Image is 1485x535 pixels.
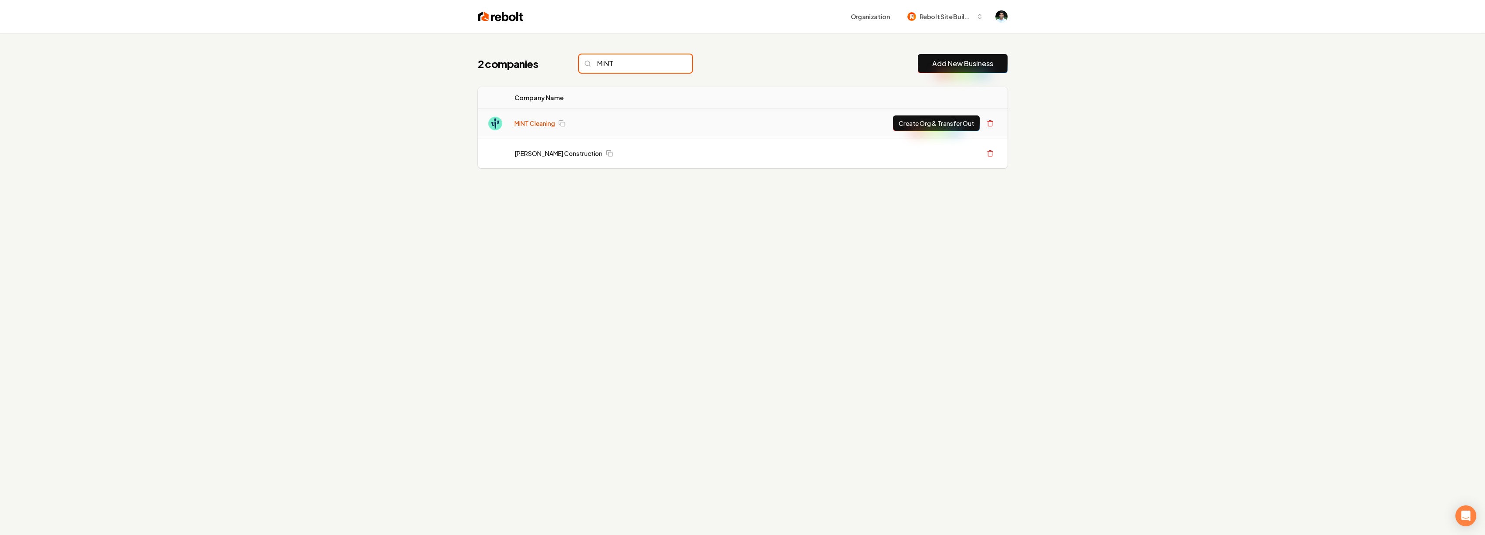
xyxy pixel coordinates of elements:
button: Organization [846,9,895,24]
button: Open user button [995,10,1008,23]
span: Rebolt Site Builder [920,12,973,21]
input: Search... [579,54,692,73]
img: Arwin Rahmatpanah [995,10,1008,23]
div: Open Intercom Messenger [1455,505,1476,526]
a: Add New Business [932,58,993,69]
button: Add New Business [918,54,1008,73]
a: MiNT Cleaning [514,119,555,128]
button: Create Org & Transfer Out [893,115,980,131]
h1: 2 companies [478,57,562,71]
img: Rebolt Logo [478,10,524,23]
img: Rebolt Site Builder [907,12,916,21]
a: [PERSON_NAME] Construction [514,149,602,158]
img: MiNT Cleaning logo [488,116,502,130]
th: Company Name [507,87,748,108]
